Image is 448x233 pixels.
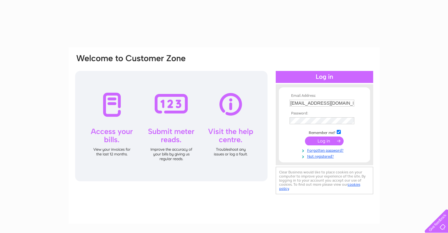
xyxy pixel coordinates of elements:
[290,153,361,159] a: Not registered?
[288,111,361,116] th: Password:
[276,167,373,194] div: Clear Business would like to place cookies on your computer to improve your experience of the sit...
[288,129,361,135] td: Remember me?
[279,182,360,191] a: cookies policy
[288,94,361,98] th: Email Address:
[305,137,344,145] input: Submit
[290,147,361,153] a: Forgotten password?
